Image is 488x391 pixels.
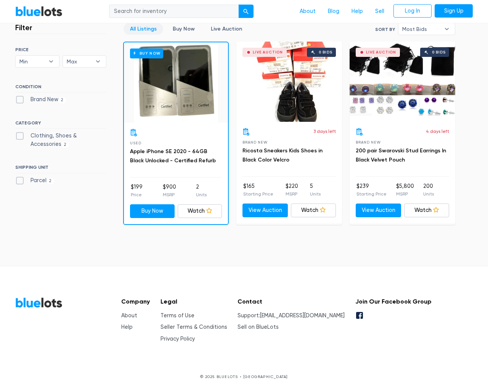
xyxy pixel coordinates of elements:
p: Units [423,191,434,197]
li: $220 [286,182,298,197]
a: BlueLots [15,6,63,17]
h3: Filter [15,23,32,32]
p: Starting Price [243,191,273,197]
li: $5,800 [396,182,414,197]
span: Brand New [356,140,380,144]
p: 4 days left [426,128,449,135]
span: 2 [47,178,54,184]
a: About [294,4,322,19]
span: Most Bids [402,23,440,35]
span: 2 [61,142,69,148]
b: ▾ [43,56,59,67]
a: Buy Now [124,42,228,123]
a: Live Auction 0 bids [350,42,455,122]
a: Live Auction [204,23,249,35]
a: Privacy Policy [161,336,195,342]
label: Clothing, Shoes & Accessories [15,132,106,148]
a: [EMAIL_ADDRESS][DOMAIN_NAME] [260,312,345,319]
a: Apple iPhone SE 2020 - 64GB Black Unlocked - Certified Refurb [130,148,216,164]
li: $165 [243,182,273,197]
a: Live Auction 0 bids [236,42,342,122]
h6: PRICE [15,47,106,52]
a: Seller Terms & Conditions [161,324,227,330]
span: Max [67,56,92,67]
li: 5 [310,182,321,197]
a: Watch [291,204,336,217]
div: 0 bids [432,50,446,54]
a: Watch [404,204,449,217]
a: BlueLots [15,297,63,308]
a: View Auction [356,204,401,217]
a: View Auction [242,204,288,217]
div: 0 bids [319,50,332,54]
span: Used [130,141,141,145]
a: Help [345,4,369,19]
li: $900 [163,183,176,198]
p: © 2025 BLUELOTS • [GEOGRAPHIC_DATA] [15,374,473,380]
input: Search for inventory [109,5,239,18]
p: Starting Price [356,191,387,197]
a: 200 pair Swarovski Stud Earrings In Black Velvet Pouch [356,147,446,163]
p: MSRP [286,191,298,197]
h6: Buy Now [130,48,163,58]
a: About [121,312,137,319]
p: MSRP [163,191,176,198]
a: Ricosta Sneakers Kids Shoes in Black Color Velcro [242,147,323,163]
a: Buy Now [166,23,201,35]
h5: Join Our Facebook Group [355,298,432,305]
h5: Company [121,298,150,305]
p: MSRP [396,191,414,197]
p: 3 days left [313,128,336,135]
span: 2 [58,97,66,103]
li: Support: [238,312,345,320]
div: Live Auction [253,50,283,54]
b: ▾ [439,23,455,35]
li: 200 [423,182,434,197]
label: Sort By [375,26,395,33]
p: Units [310,191,321,197]
a: All Listings [124,23,163,35]
a: Blog [322,4,345,19]
h6: CONDITION [15,84,106,92]
a: Buy Now [130,204,175,218]
label: Parcel [15,176,54,185]
h6: SHIPPING UNIT [15,165,106,173]
h6: CATEGORY [15,120,106,129]
div: Live Auction [366,50,396,54]
h5: Contact [238,298,345,305]
span: Min [19,56,45,67]
b: ▾ [90,56,106,67]
a: Terms of Use [161,312,194,319]
h5: Legal [161,298,227,305]
p: Price [131,191,143,198]
li: $239 [356,182,387,197]
span: Brand New [242,140,267,144]
li: $199 [131,183,143,198]
a: Sell [369,4,390,19]
a: Sell on BlueLots [238,324,279,330]
label: Brand New [15,95,66,104]
a: Help [121,324,133,330]
p: Units [196,191,207,198]
a: Sign Up [435,4,473,18]
a: Watch [178,204,222,218]
li: 2 [196,183,207,198]
a: Log In [393,4,432,18]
